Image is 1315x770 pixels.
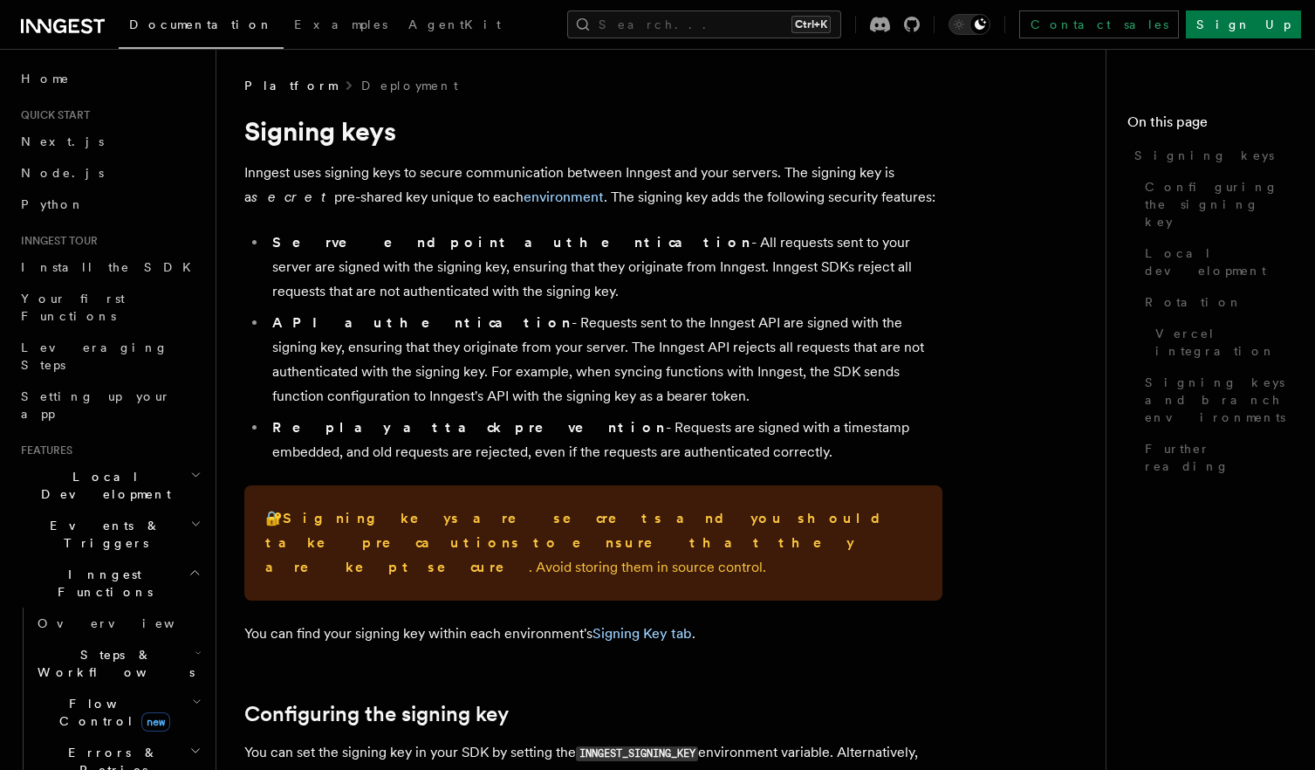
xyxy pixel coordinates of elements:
[294,17,387,31] span: Examples
[21,389,171,421] span: Setting up your app
[21,340,168,372] span: Leveraging Steps
[14,157,205,189] a: Node.js
[267,311,942,409] li: - Requests sent to the Inngest API are signed with the signing key, ensuring that they originate ...
[1145,293,1243,311] span: Rotation
[1145,244,1294,279] span: Local development
[592,625,692,642] a: Signing Key tab
[272,314,572,331] strong: API authentication
[244,702,509,726] a: Configuring the signing key
[14,63,205,94] a: Home
[791,16,831,33] kbd: Ctrl+K
[14,126,205,157] a: Next.js
[524,189,604,205] a: environment
[31,695,192,730] span: Flow Control
[14,468,190,503] span: Local Development
[31,608,205,639] a: Overview
[1138,433,1294,482] a: Further reading
[14,559,205,608] button: Inngest Functions
[21,260,202,274] span: Install the SDK
[267,230,942,304] li: - All requests sent to your server are signed with the signing key, ensuring that they originate ...
[272,419,666,436] strong: Replay attack prevention
[244,622,942,646] p: You can find your signing key within each environment's .
[14,566,188,601] span: Inngest Functions
[14,283,205,332] a: Your first Functions
[14,251,205,283] a: Install the SDK
[21,292,125,323] span: Your first Functions
[14,381,205,430] a: Setting up your app
[38,616,217,630] span: Overview
[361,77,458,94] a: Deployment
[244,77,337,94] span: Platform
[1186,10,1301,38] a: Sign Up
[267,416,942,464] li: - Requests are signed with a timestamp embedded, and old requests are rejected, even if the reque...
[1145,178,1294,230] span: Configuring the signing key
[1138,286,1294,318] a: Rotation
[272,234,751,251] strong: Serve endpoint authentication
[398,5,511,47] a: AgentKit
[14,189,205,220] a: Python
[1019,10,1179,38] a: Contact sales
[576,746,698,761] code: INNGEST_SIGNING_KEY
[284,5,398,47] a: Examples
[1155,325,1294,360] span: Vercel integration
[14,443,72,457] span: Features
[129,17,273,31] span: Documentation
[14,517,190,552] span: Events & Triggers
[31,646,195,681] span: Steps & Workflows
[14,510,205,559] button: Events & Triggers
[1134,147,1274,164] span: Signing keys
[1127,112,1294,140] h4: On this page
[1138,171,1294,237] a: Configuring the signing key
[14,108,90,122] span: Quick start
[251,189,334,205] em: secret
[265,506,921,580] p: 🔐 . Avoid storing them in source control.
[21,70,70,87] span: Home
[31,639,205,688] button: Steps & Workflows
[14,332,205,381] a: Leveraging Steps
[21,134,104,148] span: Next.js
[567,10,841,38] button: Search...Ctrl+K
[21,166,104,180] span: Node.js
[408,17,501,31] span: AgentKit
[949,14,990,35] button: Toggle dark mode
[31,688,205,737] button: Flow Controlnew
[119,5,284,49] a: Documentation
[244,115,942,147] h1: Signing keys
[1138,237,1294,286] a: Local development
[244,161,942,210] p: Inngest uses signing keys to secure communication between Inngest and your servers. The signing k...
[141,712,170,732] span: new
[1145,374,1294,426] span: Signing keys and branch environments
[14,234,98,248] span: Inngest tour
[21,197,85,211] span: Python
[1148,318,1294,367] a: Vercel integration
[14,461,205,510] button: Local Development
[1145,440,1294,475] span: Further reading
[265,510,894,575] strong: Signing keys are secrets and you should take precautions to ensure that they are kept secure
[1138,367,1294,433] a: Signing keys and branch environments
[1127,140,1294,171] a: Signing keys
